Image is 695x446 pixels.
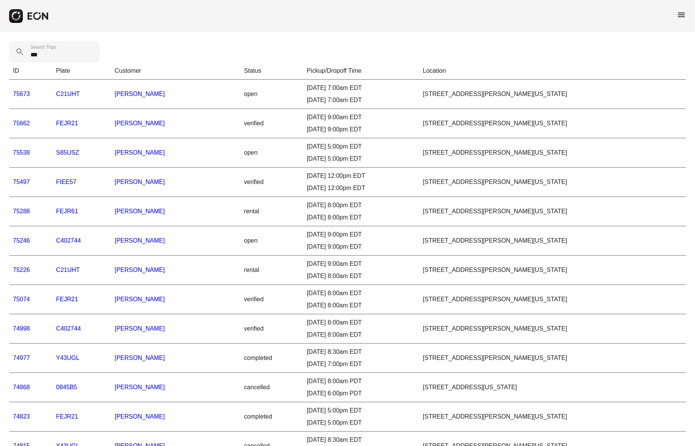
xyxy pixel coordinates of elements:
th: Customer [111,62,240,80]
td: verified [240,168,303,197]
td: verified [240,109,303,138]
div: [DATE] 8:00am EDT [307,318,415,327]
div: [DATE] 8:00am EDT [307,301,415,310]
a: [PERSON_NAME] [115,208,165,214]
a: 75288 [13,208,30,214]
div: [DATE] 9:00pm EDT [307,125,415,134]
div: [DATE] 9:00am EDT [307,113,415,122]
a: [PERSON_NAME] [115,355,165,361]
div: [DATE] 8:30am EDT [307,435,415,444]
a: C21UHT [56,91,80,97]
a: 74823 [13,413,30,420]
td: [STREET_ADDRESS][PERSON_NAME][US_STATE] [419,256,686,285]
div: [DATE] 8:00pm EDT [307,201,415,210]
div: [DATE] 7:00am EDT [307,96,415,105]
a: [PERSON_NAME] [115,91,165,97]
div: [DATE] 6:00pm PDT [307,389,415,398]
div: [DATE] 8:00am EDT [307,330,415,339]
td: [STREET_ADDRESS][US_STATE] [419,373,686,402]
div: [DATE] 9:00pm EDT [307,242,415,251]
a: 74977 [13,355,30,361]
a: Y43UGL [56,355,79,361]
span: menu [677,10,686,19]
div: [DATE] 12:00pm EDT [307,184,415,193]
a: [PERSON_NAME] [115,384,165,390]
td: [STREET_ADDRESS][PERSON_NAME][US_STATE] [419,226,686,256]
td: [STREET_ADDRESS][PERSON_NAME][US_STATE] [419,402,686,432]
a: FEJR21 [56,120,78,126]
div: [DATE] 5:00pm EDT [307,418,415,427]
td: rental [240,197,303,226]
a: C402744 [56,325,81,332]
td: open [240,226,303,256]
div: [DATE] 8:00am PDT [307,377,415,386]
div: [DATE] 8:00am EDT [307,289,415,298]
th: Pickup/Dropoff Time [303,62,419,80]
a: FEJR21 [56,296,78,302]
a: [PERSON_NAME] [115,267,165,273]
a: [PERSON_NAME] [115,296,165,302]
td: open [240,80,303,109]
a: FEJR21 [56,413,78,420]
td: [STREET_ADDRESS][PERSON_NAME][US_STATE] [419,168,686,197]
div: [DATE] 8:00am EDT [307,272,415,281]
td: [STREET_ADDRESS][PERSON_NAME][US_STATE] [419,80,686,109]
th: ID [9,62,52,80]
label: Search Trips [30,44,56,50]
a: [PERSON_NAME] [115,237,165,244]
div: [DATE] 7:00am EDT [307,83,415,93]
td: [STREET_ADDRESS][PERSON_NAME][US_STATE] [419,344,686,373]
a: [PERSON_NAME] [115,179,165,185]
a: [PERSON_NAME] [115,120,165,126]
div: [DATE] 7:00pm EDT [307,360,415,369]
a: FIEE57 [56,179,76,185]
a: 75497 [13,179,30,185]
a: FEJR61 [56,208,78,214]
td: [STREET_ADDRESS][PERSON_NAME][US_STATE] [419,314,686,344]
td: verified [240,314,303,344]
a: 75662 [13,120,30,126]
a: [PERSON_NAME] [115,149,165,156]
th: Status [240,62,303,80]
div: [DATE] 5:00pm EDT [307,154,415,163]
td: cancelled [240,373,303,402]
a: 75226 [13,267,30,273]
td: [STREET_ADDRESS][PERSON_NAME][US_STATE] [419,197,686,226]
td: [STREET_ADDRESS][PERSON_NAME][US_STATE] [419,109,686,138]
div: [DATE] 8:30am EDT [307,347,415,356]
a: 75246 [13,237,30,244]
div: [DATE] 5:00pm EDT [307,406,415,415]
a: 0845B5 [56,384,77,390]
td: [STREET_ADDRESS][PERSON_NAME][US_STATE] [419,138,686,168]
a: 74868 [13,384,30,390]
th: Plate [52,62,111,80]
a: [PERSON_NAME] [115,325,165,332]
a: [PERSON_NAME] [115,413,165,420]
td: completed [240,344,303,373]
a: 75074 [13,296,30,302]
a: C402744 [56,237,81,244]
div: [DATE] 12:00pm EDT [307,171,415,181]
td: completed [240,402,303,432]
td: verified [240,285,303,314]
div: [DATE] 9:00pm EDT [307,230,415,239]
a: 75538 [13,149,30,156]
a: S85USZ [56,149,79,156]
div: [DATE] 8:00pm EDT [307,213,415,222]
div: [DATE] 5:00pm EDT [307,142,415,151]
td: open [240,138,303,168]
td: [STREET_ADDRESS][PERSON_NAME][US_STATE] [419,285,686,314]
div: [DATE] 9:00am EDT [307,259,415,269]
a: 75673 [13,91,30,97]
td: rental [240,256,303,285]
a: 74998 [13,325,30,332]
a: C21UHT [56,267,80,273]
th: Location [419,62,686,80]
